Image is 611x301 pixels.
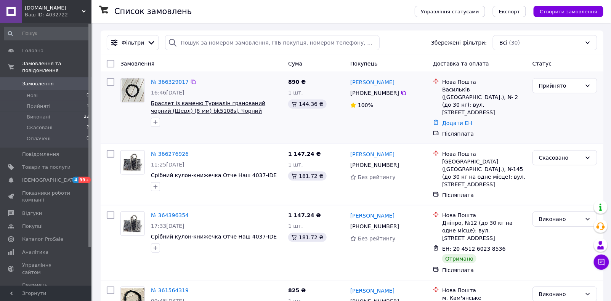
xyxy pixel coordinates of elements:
[350,212,395,219] a: [PERSON_NAME]
[493,6,526,17] button: Експорт
[350,150,395,158] a: [PERSON_NAME]
[499,9,520,14] span: Експорт
[122,39,144,46] span: Фільтри
[120,211,145,236] a: Фото товару
[22,282,71,296] span: Гаманець компанії
[288,162,303,168] span: 1 шт.
[151,212,189,218] a: № 364396354
[442,254,476,263] div: Отримано
[25,5,82,11] span: daruyshop.com.ua
[433,61,489,67] span: Доставка та оплата
[442,219,526,242] div: Дніпро, №12 (до 30 кг на одне місце): вул. [STREET_ADDRESS]
[288,151,321,157] span: 1 147.24 ₴
[534,6,603,17] button: Створити замовлення
[120,61,154,67] span: Замовлення
[288,287,306,293] span: 825 ₴
[499,39,507,46] span: Всі
[151,151,189,157] a: № 366276926
[22,190,71,203] span: Показники роботи компанії
[288,90,303,96] span: 1 шт.
[349,160,401,170] div: [PHONE_NUMBER]
[288,171,326,181] div: 181.72 ₴
[22,236,63,243] span: Каталог ProSale
[526,8,603,14] a: Створити замовлення
[349,88,401,98] div: [PHONE_NUMBER]
[79,177,91,183] span: 99+
[350,287,395,295] a: [PERSON_NAME]
[27,135,51,142] span: Оплачені
[358,102,373,108] span: 100%
[539,82,582,90] div: Прийнято
[22,47,43,54] span: Головна
[350,61,377,67] span: Покупець
[442,120,472,126] a: Додати ЕН
[442,287,526,294] div: Нова Пошта
[442,158,526,188] div: [GEOGRAPHIC_DATA] ([GEOGRAPHIC_DATA].), №145 (до 30 кг на одне місце): вул. [STREET_ADDRESS]
[288,61,302,67] span: Cума
[120,78,145,102] a: Фото товару
[151,172,277,178] a: Срібний кулон-книжечка Отче Наш 4037-IDE
[151,287,189,293] a: № 361564319
[442,78,526,86] div: Нова Пошта
[87,135,89,142] span: 0
[27,114,50,120] span: Виконані
[415,6,485,17] button: Управління статусами
[288,79,306,85] span: 890 ₴
[151,234,277,240] a: Срібний кулон-книжечка Отче Наш 4037-IDE
[288,223,303,229] span: 1 шт.
[421,9,479,14] span: Управління статусами
[442,150,526,158] div: Нова Пошта
[442,86,526,116] div: Васильків ([GEOGRAPHIC_DATA].), № 2 (до 30 кг): вул. [STREET_ADDRESS]
[539,154,582,162] div: Скасовано
[358,174,396,180] span: Без рейтингу
[22,177,79,184] span: [DEMOGRAPHIC_DATA]
[114,7,192,16] h1: Список замовлень
[349,221,401,232] div: [PHONE_NUMBER]
[431,39,487,46] span: Збережені фільтри:
[22,210,42,217] span: Відгуки
[358,235,396,242] span: Без рейтингу
[288,233,326,242] div: 181.72 ₴
[151,100,265,114] a: Браслет із каменю Турмалін гранований чорний (Шерл) (8 мм) bk5108sl, Чорний
[442,266,526,274] div: Післяплата
[121,151,144,173] img: Фото товару
[165,35,380,50] input: Пошук за номером замовлення, ПІБ покупця, номером телефону, Email, номером накладної
[84,114,89,120] span: 22
[532,61,552,67] span: Статус
[288,99,326,109] div: 144.36 ₴
[22,151,59,158] span: Повідомлення
[22,223,43,230] span: Покупці
[122,78,144,102] img: Фото товару
[27,103,50,110] span: Прийняті
[22,60,91,74] span: Замовлення та повідомлення
[288,212,321,218] span: 1 147.24 ₴
[22,249,48,256] span: Аналітика
[151,162,184,168] span: 11:25[DATE]
[87,103,89,110] span: 1
[22,164,71,171] span: Товари та послуги
[87,92,89,99] span: 0
[594,255,609,270] button: Чат з покупцем
[442,130,526,138] div: Післяплата
[442,211,526,219] div: Нова Пошта
[442,191,526,199] div: Післяплата
[151,79,189,85] a: № 366329017
[509,40,520,46] span: (30)
[121,213,144,235] img: Фото товару
[27,92,38,99] span: Нові
[151,90,184,96] span: 16:46[DATE]
[442,246,506,252] span: ЕН: 20 4512 6023 8536
[539,290,582,298] div: Виконано
[27,124,53,131] span: Скасовані
[87,124,89,131] span: 7
[120,150,145,175] a: Фото товару
[539,215,582,223] div: Виконано
[4,27,90,40] input: Пошук
[22,80,54,87] span: Замовлення
[151,223,184,229] span: 17:33[DATE]
[22,262,71,275] span: Управління сайтом
[540,9,597,14] span: Створити замовлення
